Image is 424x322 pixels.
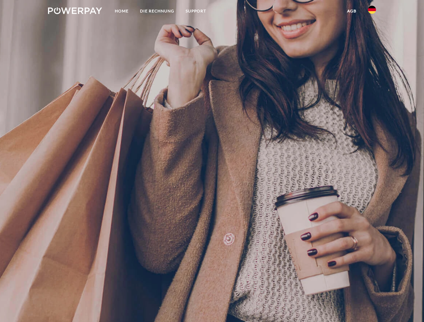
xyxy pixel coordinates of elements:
[368,6,376,14] img: de
[134,5,180,17] a: DIE RECHNUNG
[180,5,212,17] a: SUPPORT
[341,5,362,17] a: agb
[48,7,102,14] img: logo-powerpay-white.svg
[109,5,134,17] a: Home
